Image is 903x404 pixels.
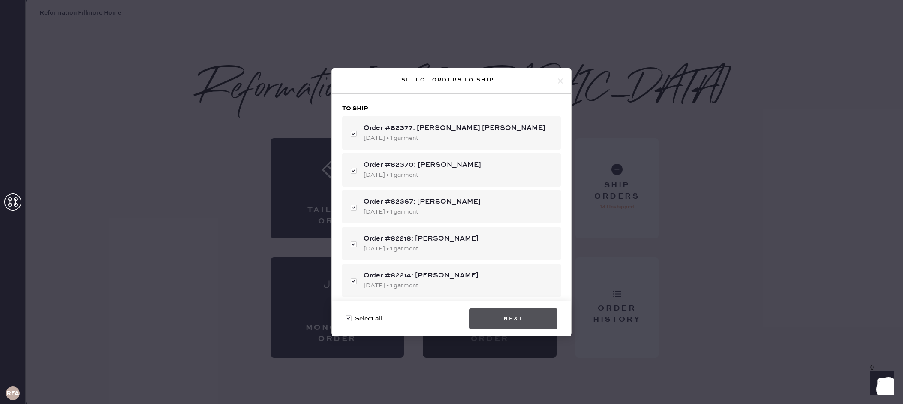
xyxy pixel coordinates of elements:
div: [DATE] • 1 garment [364,170,554,180]
button: Next [469,308,557,329]
div: Order #82218: [PERSON_NAME] [364,234,554,244]
div: Order #82370: [PERSON_NAME] [364,160,554,170]
div: Order #82367: [PERSON_NAME] [364,197,554,207]
div: [DATE] • 1 garment [364,281,554,290]
span: Select all [355,314,382,323]
h3: RFA [6,390,19,396]
div: [DATE] • 1 garment [364,244,554,253]
h3: To ship [342,104,561,113]
div: [DATE] • 1 garment [364,133,554,143]
div: Select orders to ship [339,75,557,85]
div: Order #82214: [PERSON_NAME] [364,271,554,281]
iframe: Front Chat [862,365,899,402]
div: [DATE] • 1 garment [364,207,554,217]
div: Order #82377: [PERSON_NAME] [PERSON_NAME] [364,123,554,133]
